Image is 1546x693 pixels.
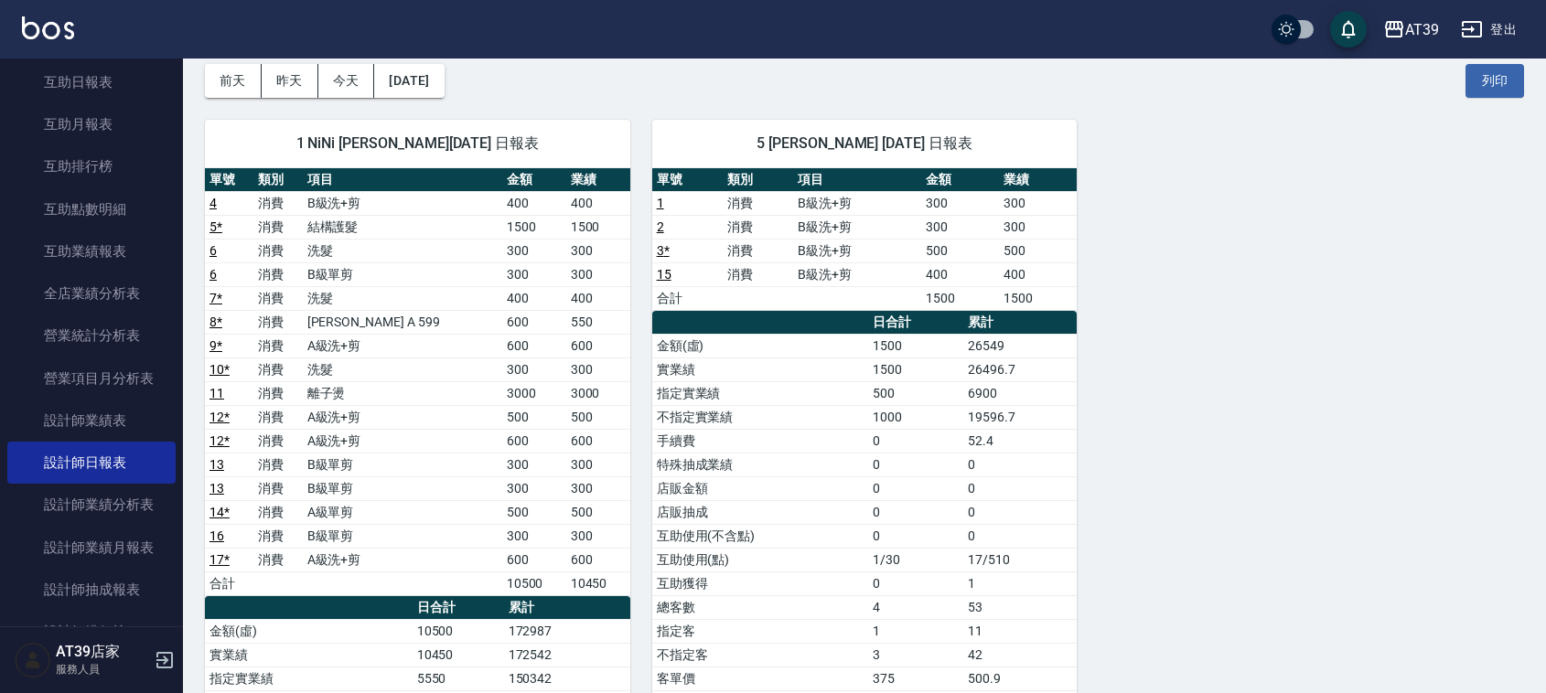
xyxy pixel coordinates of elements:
td: 10500 [502,571,566,595]
th: 業績 [566,168,630,192]
td: 300 [566,262,630,286]
td: 400 [502,191,566,215]
td: 消費 [253,381,302,405]
td: B級洗+剪 [303,191,502,215]
td: 指定實業績 [652,381,868,405]
td: 600 [502,310,566,334]
td: 合計 [205,571,253,595]
td: 消費 [253,215,302,239]
td: 300 [566,239,630,262]
td: 消費 [253,476,302,500]
td: 0 [963,524,1077,548]
td: 3000 [566,381,630,405]
a: 互助排行榜 [7,145,176,187]
td: 10450 [566,571,630,595]
td: 消費 [723,215,793,239]
td: 客單價 [652,666,868,690]
a: 4 [209,196,217,210]
td: 消費 [253,357,302,381]
td: 消費 [253,286,302,310]
td: 26549 [963,334,1077,357]
td: 17/510 [963,548,1077,571]
td: 合計 [652,286,723,310]
td: 消費 [253,548,302,571]
td: 300 [999,191,1077,215]
table: a dense table [652,168,1078,311]
td: 11 [963,619,1077,643]
td: 172987 [504,619,630,643]
button: 昨天 [262,64,318,98]
td: 6900 [963,381,1077,405]
a: 2 [657,219,664,234]
td: 消費 [723,191,793,215]
a: 設計師排行榜 [7,611,176,653]
td: B級單剪 [303,262,502,286]
td: A級洗+剪 [303,334,502,357]
td: 不指定實業績 [652,405,868,429]
td: 實業績 [652,357,868,381]
td: 1 [868,619,963,643]
td: 互助使用(點) [652,548,868,571]
button: AT39 [1376,11,1446,48]
td: 0 [868,429,963,453]
td: 消費 [253,262,302,286]
td: 消費 [723,262,793,286]
td: 實業績 [205,643,413,666]
td: 指定客 [652,619,868,643]
td: 消費 [253,334,302,357]
a: 13 [209,481,224,496]
td: 500.9 [963,666,1077,690]
td: B級單剪 [303,476,502,500]
button: 登出 [1454,13,1524,47]
td: 1500 [999,286,1077,310]
td: 總客數 [652,595,868,619]
td: 500 [566,500,630,524]
td: 指定實業績 [205,666,413,690]
h5: AT39店家 [56,643,149,661]
span: 5 [PERSON_NAME] [DATE] 日報表 [674,134,1056,153]
td: 500 [502,500,566,524]
a: 6 [209,267,217,282]
td: 0 [868,524,963,548]
a: 13 [209,457,224,472]
td: 300 [999,215,1077,239]
th: 日合計 [413,596,504,620]
td: 消費 [253,405,302,429]
td: 0 [963,500,1077,524]
a: 11 [209,386,224,400]
td: 600 [566,334,630,357]
td: 5550 [413,666,504,690]
div: AT39 [1405,18,1439,41]
td: 52.4 [963,429,1077,453]
a: 全店業績分析表 [7,272,176,315]
a: 設計師業績月報表 [7,527,176,569]
th: 累計 [963,311,1077,335]
td: 42 [963,643,1077,666]
td: 店販抽成 [652,500,868,524]
td: 300 [502,453,566,476]
td: 互助獲得 [652,571,868,595]
td: 400 [921,262,999,286]
td: 0 [963,476,1077,500]
td: 消費 [253,429,302,453]
td: 500 [868,381,963,405]
th: 單號 [205,168,253,192]
td: 300 [566,476,630,500]
td: 消費 [253,191,302,215]
td: 3 [868,643,963,666]
td: 600 [502,429,566,453]
td: B級單剪 [303,524,502,548]
th: 累計 [504,596,630,620]
th: 類別 [723,168,793,192]
a: 16 [209,528,224,543]
a: 設計師業績分析表 [7,484,176,526]
td: 1500 [566,215,630,239]
a: 15 [657,267,671,282]
a: 營業統計分析表 [7,315,176,357]
td: 300 [566,453,630,476]
td: 400 [999,262,1077,286]
td: 0 [963,453,1077,476]
td: 19596.7 [963,405,1077,429]
td: B級洗+剪 [793,239,921,262]
td: 4 [868,595,963,619]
